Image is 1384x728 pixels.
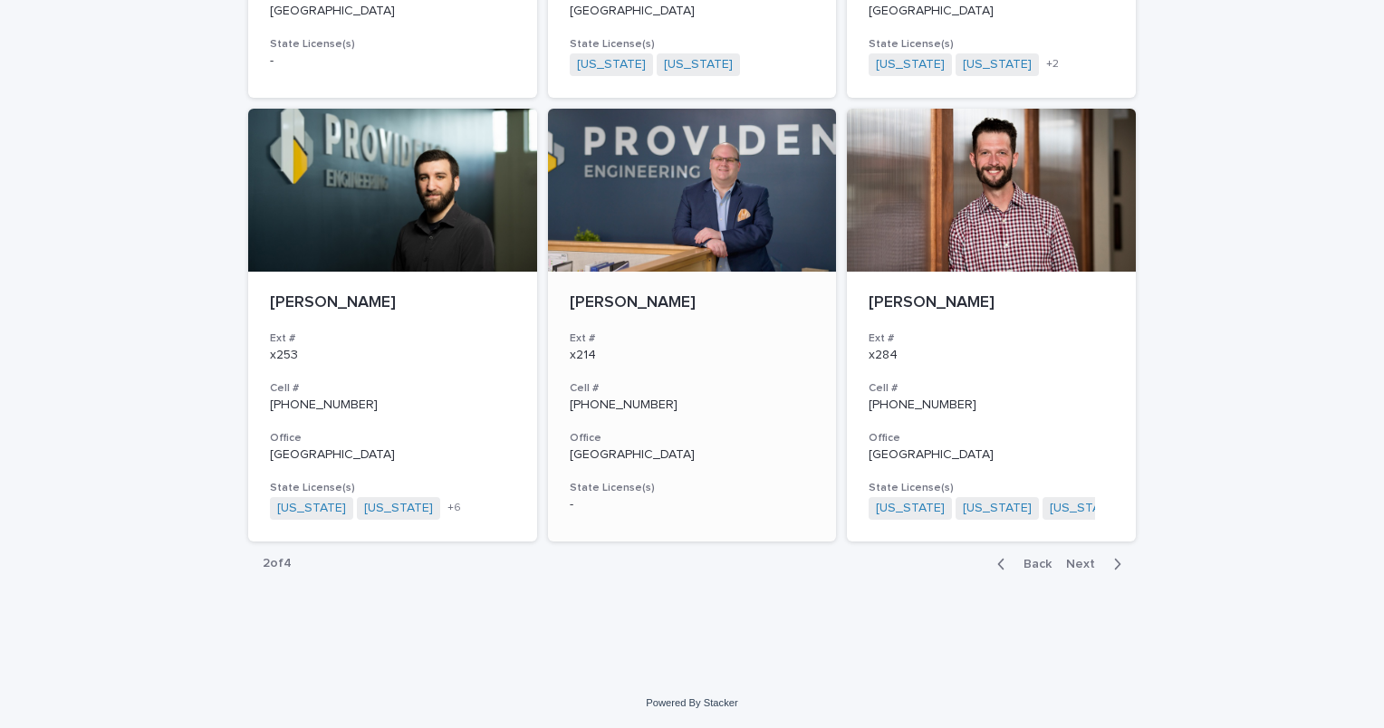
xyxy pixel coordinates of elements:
[570,431,815,445] h3: Office
[869,349,898,361] a: x284
[270,447,515,463] p: [GEOGRAPHIC_DATA]
[963,501,1032,516] a: [US_STATE]
[646,697,737,708] a: Powered By Stacker
[869,293,1114,313] p: [PERSON_NAME]
[869,398,976,411] a: [PHONE_NUMBER]
[869,481,1114,495] h3: State License(s)
[1050,501,1119,516] a: [US_STATE]
[277,501,346,516] a: [US_STATE]
[869,447,1114,463] p: [GEOGRAPHIC_DATA]
[270,349,298,361] a: x253
[270,331,515,346] h3: Ext #
[983,556,1059,572] button: Back
[570,4,815,19] p: [GEOGRAPHIC_DATA]
[570,331,815,346] h3: Ext #
[570,37,815,52] h3: State License(s)
[1046,59,1059,70] span: + 2
[570,481,815,495] h3: State License(s)
[270,398,378,411] a: [PHONE_NUMBER]
[570,497,815,512] p: -
[876,501,945,516] a: [US_STATE]
[570,447,815,463] p: [GEOGRAPHIC_DATA]
[270,37,515,52] h3: State License(s)
[664,57,733,72] a: [US_STATE]
[869,4,1114,19] p: [GEOGRAPHIC_DATA]
[570,293,815,313] p: [PERSON_NAME]
[570,381,815,396] h3: Cell #
[1066,558,1106,570] span: Next
[847,109,1136,541] a: [PERSON_NAME]Ext #x284Cell #[PHONE_NUMBER]Office[GEOGRAPHIC_DATA]State License(s)[US_STATE] [US_S...
[270,431,515,445] h3: Office
[248,109,537,541] a: [PERSON_NAME]Ext #x253Cell #[PHONE_NUMBER]Office[GEOGRAPHIC_DATA]State License(s)[US_STATE] [US_S...
[570,349,596,361] a: x214
[270,381,515,396] h3: Cell #
[364,501,433,516] a: [US_STATE]
[1013,558,1052,570] span: Back
[548,109,837,541] a: [PERSON_NAME]Ext #x214Cell #[PHONE_NUMBER]Office[GEOGRAPHIC_DATA]State License(s)-
[869,431,1114,445] h3: Office
[270,293,515,313] p: [PERSON_NAME]
[570,398,678,411] a: [PHONE_NUMBER]
[577,57,646,72] a: [US_STATE]
[869,37,1114,52] h3: State License(s)
[869,331,1114,346] h3: Ext #
[248,541,306,586] p: 2 of 4
[270,53,515,69] p: -
[876,57,945,72] a: [US_STATE]
[869,381,1114,396] h3: Cell #
[270,481,515,495] h3: State License(s)
[1059,556,1136,572] button: Next
[270,4,515,19] p: [GEOGRAPHIC_DATA]
[447,503,461,513] span: + 6
[963,57,1032,72] a: [US_STATE]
